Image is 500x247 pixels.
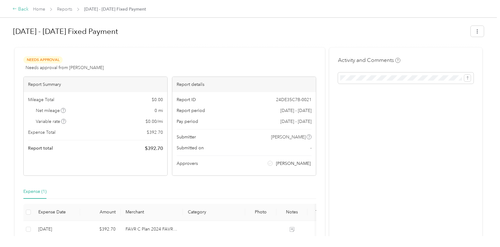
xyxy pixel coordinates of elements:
[28,145,53,151] span: Report total
[147,129,163,136] span: $ 392.70
[172,77,316,92] div: Report details
[36,118,66,125] span: Variable rate
[155,107,163,114] span: 0 mi
[152,96,163,103] span: $ 0.00
[276,160,311,167] span: [PERSON_NAME]
[183,204,245,221] th: Category
[310,145,312,151] span: -
[28,129,55,136] span: Expense Total
[36,107,66,114] span: Net mileage
[13,24,466,39] h1: Sep 1 - 30, 2025 Fixed Payment
[28,96,54,103] span: Mileage Total
[177,107,205,114] span: Report period
[177,118,198,125] span: Pay period
[26,64,104,71] span: Needs approval from [PERSON_NAME]
[280,107,312,114] span: [DATE] - [DATE]
[276,96,312,103] span: 24DE35C7B-0021
[177,145,204,151] span: Submitted on
[80,221,121,238] td: $392.70
[177,96,196,103] span: Report ID
[121,221,183,238] td: FAVR C Plan 2024 FAVR program
[245,204,276,221] th: Photo
[80,204,121,221] th: Amount
[24,77,167,92] div: Report Summary
[145,145,163,152] span: $ 392.70
[33,204,80,221] th: Expense Date
[307,221,332,238] td: -
[307,204,332,221] th: Tags
[33,221,80,238] td: 10-3-2025
[145,118,163,125] span: $ 0.00 / mi
[12,6,29,13] div: Back
[84,6,146,12] span: [DATE] - [DATE] Fixed Payment
[271,134,306,140] span: [PERSON_NAME]
[312,209,327,215] div: Tags
[23,56,63,63] span: Needs Approval
[338,56,400,64] h4: Activity and Comments
[121,204,183,221] th: Merchant
[23,188,46,195] div: Expense (1)
[177,134,196,140] span: Submitter
[57,7,72,12] a: Reports
[280,118,312,125] span: [DATE] - [DATE]
[276,204,307,221] th: Notes
[33,7,45,12] a: Home
[465,212,500,247] iframe: Everlance-gr Chat Button Frame
[177,160,198,167] span: Approvers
